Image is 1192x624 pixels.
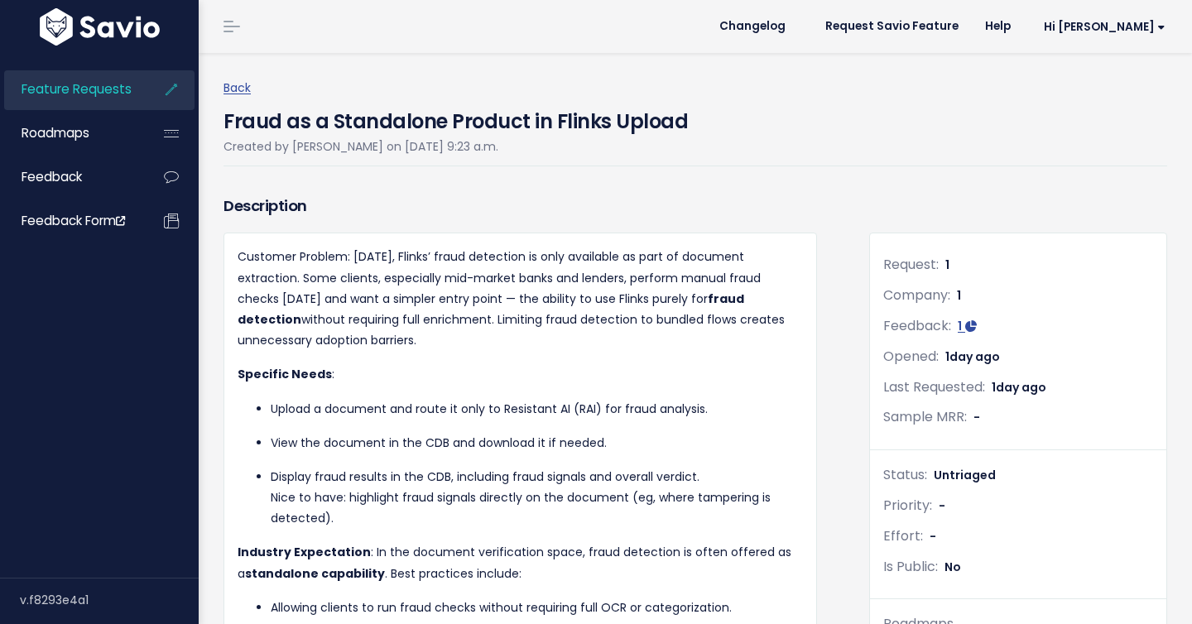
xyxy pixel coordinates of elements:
a: 1 [958,318,977,334]
strong: standalone capability [245,565,385,582]
span: Opened: [883,347,939,366]
a: Back [223,79,251,96]
a: Feedback form [4,202,137,240]
span: 1 [992,379,1046,396]
a: Feedback [4,158,137,196]
span: Created by [PERSON_NAME] on [DATE] 9:23 a.m. [223,138,498,155]
strong: Specific Needs [238,366,332,382]
span: 1 [957,287,961,304]
a: Request Savio Feature [812,14,972,39]
span: 1 [958,318,962,334]
p: View the document in the CDB and download it if needed. [271,433,803,454]
span: Feedback: [883,316,951,335]
span: day ago [996,379,1046,396]
span: - [973,409,980,425]
p: Customer Problem: [DATE], Flinks’ fraud detection is only available as part of document extractio... [238,247,803,351]
p: : [238,364,803,385]
span: Priority: [883,496,932,515]
span: Untriaged [934,467,996,483]
span: Last Requested: [883,377,985,396]
span: Feedback form [22,212,125,229]
span: Status: [883,465,927,484]
span: Request: [883,255,939,274]
span: Sample MRR: [883,407,967,426]
span: 1 [945,348,1000,365]
span: day ago [949,348,1000,365]
span: Hi [PERSON_NAME] [1044,21,1166,33]
span: 1 [945,257,949,273]
span: Feature Requests [22,80,132,98]
strong: fraud detection [238,290,744,328]
span: Effort: [883,526,923,545]
span: Roadmaps [22,124,89,142]
span: Is Public: [883,557,938,576]
p: Allowing clients to run fraud checks without requiring full OCR or categorization. [271,598,803,618]
span: No [944,559,961,575]
h3: Description [223,194,817,218]
a: Hi [PERSON_NAME] [1024,14,1179,40]
span: Company: [883,286,950,305]
p: Display fraud results in the CDB, including fraud signals and overall verdict. Nice to have: high... [271,467,803,530]
strong: Industry Expectation [238,544,371,560]
a: Roadmaps [4,114,137,152]
span: Changelog [719,21,786,32]
span: - [939,497,945,514]
a: Help [972,14,1024,39]
p: : In the document verification space, fraud detection is often offered as a . Best practices incl... [238,542,803,583]
h4: Fraud as a Standalone Product in Flinks Upload [223,98,688,137]
div: v.f8293e4a1 [20,578,199,622]
p: Upload a document and route it only to Resistant AI (RAI) for fraud analysis. [271,399,803,420]
img: logo-white.9d6f32f41409.svg [36,8,164,46]
span: - [930,528,936,545]
a: Feature Requests [4,70,137,108]
span: Feedback [22,168,82,185]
